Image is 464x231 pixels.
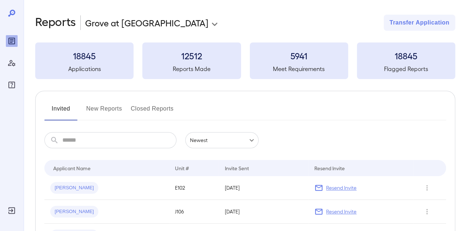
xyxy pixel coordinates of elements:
h3: 18845 [35,50,134,62]
div: Manage Users [6,57,18,69]
div: Reports [6,35,18,47]
div: Unit # [175,164,189,172]
h2: Reports [35,15,76,31]
p: Grove at [GEOGRAPHIC_DATA] [85,17,208,29]
h5: Flagged Reports [357,64,455,73]
span: [PERSON_NAME] [50,208,98,215]
div: Resend Invite [314,164,345,172]
div: Applicant Name [53,164,91,172]
h5: Meet Requirements [250,64,348,73]
p: Resend Invite [326,184,357,191]
td: [DATE] [219,176,308,200]
td: E102 [169,176,219,200]
summary: 18845Applications12512Reports Made5941Meet Requirements18845Flagged Reports [35,42,455,79]
div: Newest [185,132,259,148]
h3: 12512 [142,50,241,62]
button: Transfer Application [384,15,455,31]
div: FAQ [6,79,18,91]
span: [PERSON_NAME] [50,185,98,191]
div: Invite Sent [224,164,249,172]
button: Invited [44,103,77,120]
p: Resend Invite [326,208,357,215]
button: New Reports [86,103,122,120]
div: Log Out [6,205,18,216]
button: Closed Reports [131,103,174,120]
td: J106 [169,200,219,224]
td: [DATE] [219,200,308,224]
h5: Applications [35,64,134,73]
button: Row Actions [421,206,433,217]
h3: 18845 [357,50,455,62]
h5: Reports Made [142,64,241,73]
h3: 5941 [250,50,348,62]
button: Row Actions [421,182,433,194]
